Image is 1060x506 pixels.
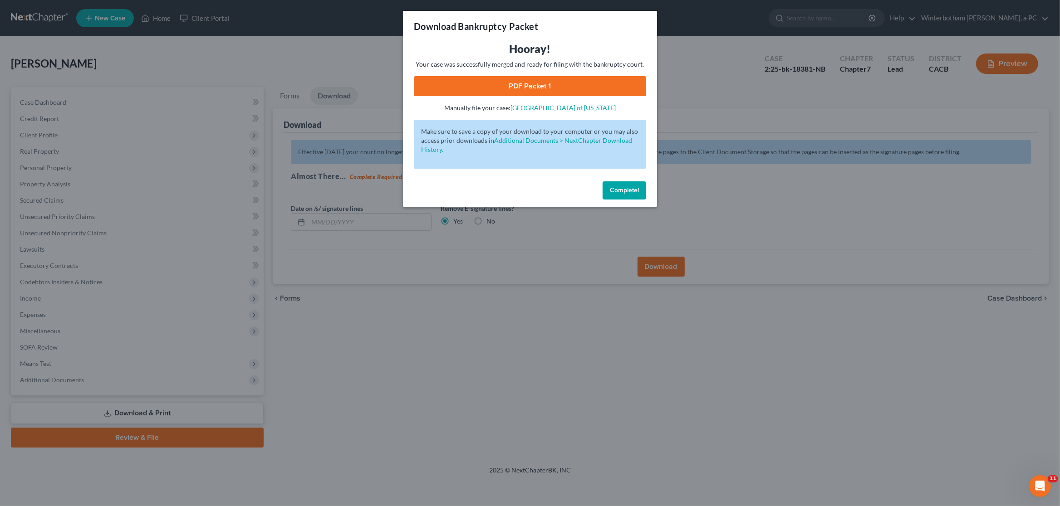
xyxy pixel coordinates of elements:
[1048,475,1058,482] span: 11
[610,186,639,194] span: Complete!
[421,136,632,153] a: Additional Documents > NextChapter Download History.
[414,76,646,96] a: PDF Packet 1
[421,127,639,154] p: Make sure to save a copy of your download to your computer or you may also access prior downloads in
[414,20,538,33] h3: Download Bankruptcy Packet
[414,42,646,56] h3: Hooray!
[414,103,646,112] p: Manually file your case:
[1029,475,1051,497] iframe: Intercom live chat
[603,181,646,199] button: Complete!
[414,60,646,69] p: Your case was successfully merged and ready for filing with the bankruptcy court.
[510,104,616,112] a: [GEOGRAPHIC_DATA] of [US_STATE]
